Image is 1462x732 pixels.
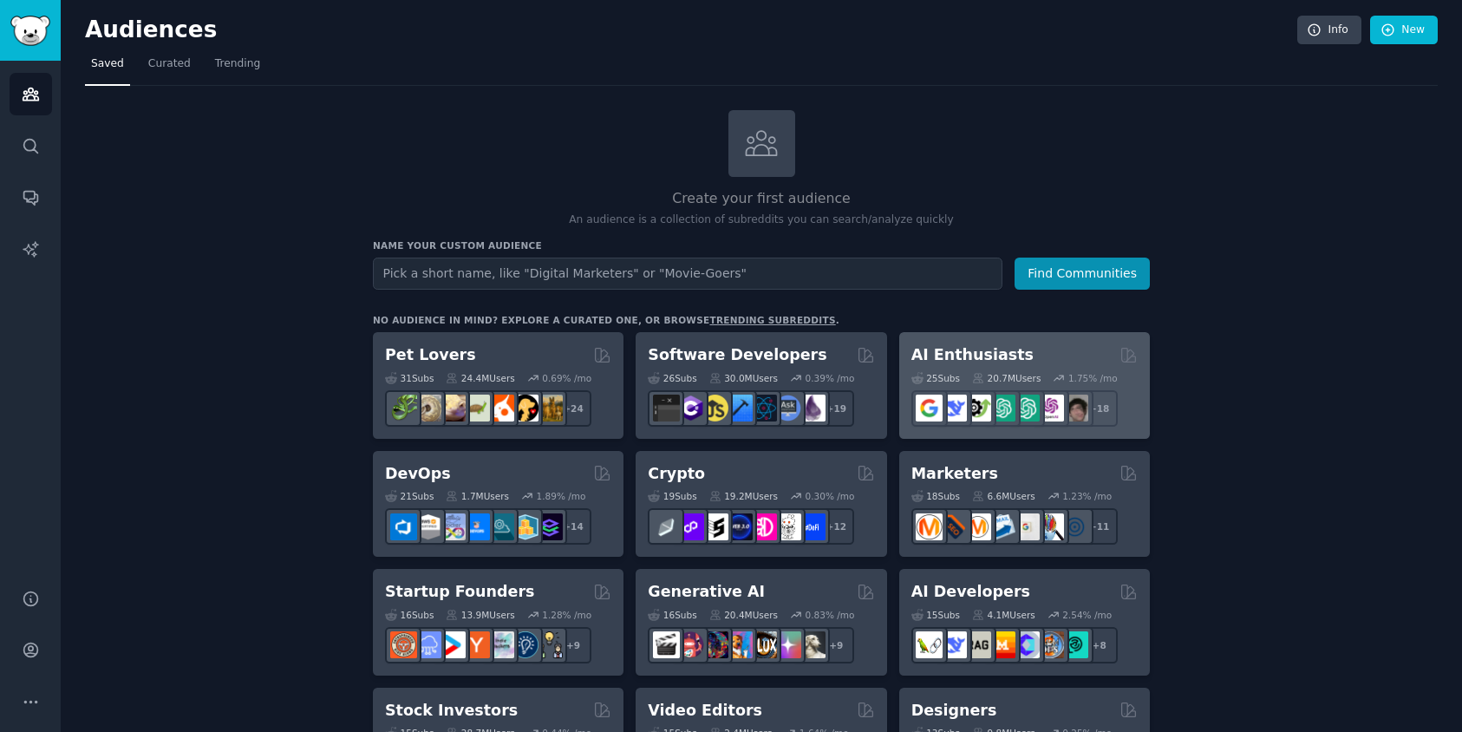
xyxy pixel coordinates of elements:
img: dalle2 [677,631,704,658]
a: Info [1297,16,1361,45]
div: + 24 [555,390,591,427]
h2: Video Editors [648,700,762,722]
div: 24.4M Users [446,372,514,384]
h2: AI Enthusiasts [911,344,1034,366]
img: leopardgeckos [439,395,466,422]
div: 16 Sub s [648,609,696,621]
img: growmybusiness [536,631,563,658]
img: defiblockchain [750,513,777,540]
img: AskMarketing [964,513,991,540]
img: bigseo [940,513,967,540]
img: LangChain [916,631,943,658]
div: + 12 [818,508,854,545]
div: + 19 [818,390,854,427]
img: aivideo [653,631,680,658]
div: 0.69 % /mo [542,372,591,384]
div: + 8 [1081,627,1118,663]
h2: AI Developers [911,581,1030,603]
div: 1.23 % /mo [1062,490,1112,502]
img: dogbreed [536,395,563,422]
img: OpenSourceAI [1013,631,1040,658]
a: trending subreddits [709,315,835,325]
img: ethstaker [702,513,728,540]
img: PlatformEngineers [536,513,563,540]
div: 20.7M Users [972,372,1041,384]
img: DeepSeek [940,395,967,422]
img: azuredevops [390,513,417,540]
div: 18 Sub s [911,490,960,502]
img: PetAdvice [512,395,538,422]
h2: Designers [911,700,997,722]
div: 1.89 % /mo [537,490,586,502]
img: DeepSeek [940,631,967,658]
img: llmops [1037,631,1064,658]
div: 1.7M Users [446,490,509,502]
img: elixir [799,395,826,422]
div: 19 Sub s [648,490,696,502]
div: 2.54 % /mo [1062,609,1112,621]
div: 0.30 % /mo [806,490,855,502]
img: chatgpt_promptDesign [989,395,1015,422]
h2: Audiences [85,16,1297,44]
div: 6.6M Users [972,490,1035,502]
img: web3 [726,513,753,540]
img: AWS_Certified_Experts [414,513,441,540]
h2: DevOps [385,463,451,485]
img: software [653,395,680,422]
img: CryptoNews [774,513,801,540]
img: 0xPolygon [677,513,704,540]
h2: Stock Investors [385,700,518,722]
img: sdforall [726,631,753,658]
img: csharp [677,395,704,422]
img: ycombinator [463,631,490,658]
img: MarketingResearch [1037,513,1064,540]
img: SaaS [414,631,441,658]
h2: Software Developers [648,344,826,366]
input: Pick a short name, like "Digital Marketers" or "Movie-Goers" [373,258,1002,290]
img: platformengineering [487,513,514,540]
img: startup [439,631,466,658]
div: 30.0M Users [709,372,778,384]
img: ballpython [414,395,441,422]
img: learnjavascript [702,395,728,422]
img: googleads [1013,513,1040,540]
p: An audience is a collection of subreddits you can search/analyze quickly [373,212,1150,228]
img: MistralAI [989,631,1015,658]
img: OnlineMarketing [1061,513,1088,540]
img: aws_cdk [512,513,538,540]
div: + 11 [1081,508,1118,545]
img: cockatiel [487,395,514,422]
div: 0.39 % /mo [806,372,855,384]
a: Saved [85,50,130,86]
img: ethfinance [653,513,680,540]
div: 31 Sub s [385,372,434,384]
img: FluxAI [750,631,777,658]
button: Find Communities [1015,258,1150,290]
img: GoogleGeminiAI [916,395,943,422]
img: AItoolsCatalog [964,395,991,422]
h2: Create your first audience [373,188,1150,210]
img: indiehackers [487,631,514,658]
div: + 9 [818,627,854,663]
span: Saved [91,56,124,72]
img: DevOpsLinks [463,513,490,540]
img: reactnative [750,395,777,422]
h2: Startup Founders [385,581,534,603]
img: DreamBooth [799,631,826,658]
img: Entrepreneurship [512,631,538,658]
div: 15 Sub s [911,609,960,621]
h2: Crypto [648,463,705,485]
img: turtle [463,395,490,422]
h2: Marketers [911,463,998,485]
div: 26 Sub s [648,372,696,384]
img: Rag [964,631,991,658]
div: 16 Sub s [385,609,434,621]
h3: Name your custom audience [373,239,1150,252]
img: content_marketing [916,513,943,540]
img: AIDevelopersSociety [1061,631,1088,658]
img: defi_ [799,513,826,540]
div: No audience in mind? Explore a curated one, or browse . [373,314,839,326]
a: New [1370,16,1438,45]
h2: Generative AI [648,581,765,603]
div: 20.4M Users [709,609,778,621]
